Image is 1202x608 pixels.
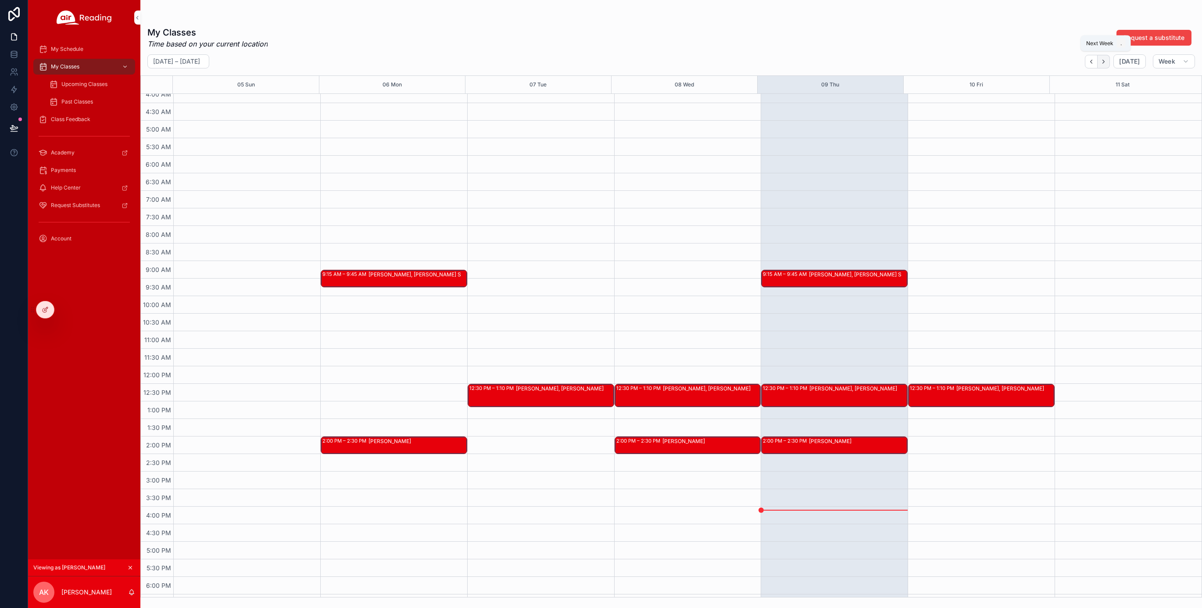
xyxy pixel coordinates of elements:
div: [PERSON_NAME], [PERSON_NAME] [956,385,1054,392]
span: 2:00 PM [144,441,173,449]
span: 8:00 AM [143,231,173,238]
div: 2:00 PM – 2:30 PM [763,437,809,444]
span: Class Feedback [51,116,90,123]
span: Academy [51,149,75,156]
a: Help Center [33,180,135,196]
span: 10:00 AM [141,301,173,308]
span: 5:30 PM [144,564,173,572]
a: Academy [33,145,135,161]
img: App logo [57,11,112,25]
div: 2:00 PM – 2:30 PM [616,437,662,444]
div: 2:00 PM – 2:30 PM[PERSON_NAME] [615,437,761,454]
span: 6:00 AM [143,161,173,168]
button: 10 Fri [969,76,983,93]
span: 2:30 PM [144,459,173,466]
button: 09 Thu [821,76,839,93]
button: Request a substitute [1116,30,1191,46]
span: Past Classes [61,98,93,105]
span: Help Center [51,184,81,191]
span: Week [1159,57,1175,65]
h2: [DATE] – [DATE] [153,57,200,66]
h1: My Classes [147,26,268,39]
div: 12:30 PM – 1:10 PM[PERSON_NAME], [PERSON_NAME] [909,384,1054,407]
span: My Classes [51,63,79,70]
button: Week [1153,54,1195,68]
span: Request a substitute [1123,33,1184,42]
span: 4:00 PM [144,511,173,519]
span: . [1118,40,1125,47]
div: [PERSON_NAME] [809,438,907,445]
span: 4:00 AM [143,90,173,98]
span: 1:00 PM [145,406,173,414]
span: 7:30 AM [144,213,173,221]
span: Viewing as [PERSON_NAME] [33,564,105,571]
span: 4:30 PM [144,529,173,536]
div: [PERSON_NAME], [PERSON_NAME] [663,385,760,392]
button: 06 Mon [383,76,402,93]
div: 12:30 PM – 1:10 PM [616,385,663,392]
button: 08 Wed [675,76,694,93]
a: Class Feedback [33,111,135,127]
span: 12:30 PM [141,389,173,396]
div: 2:00 PM – 2:30 PM [322,437,368,444]
span: 5:00 PM [144,547,173,554]
em: Time based on your current location [147,39,268,49]
span: 4:30 AM [143,108,173,115]
span: 8:30 AM [143,248,173,256]
div: scrollable content [28,35,140,258]
span: Payments [51,167,76,174]
span: Request Substitutes [51,202,100,209]
span: 12:00 PM [141,371,173,379]
span: 3:00 PM [144,476,173,484]
button: 07 Tue [529,76,547,93]
span: 10:30 AM [141,318,173,326]
div: 12:30 PM – 1:10 PM[PERSON_NAME], [PERSON_NAME] [468,384,614,407]
span: 5:00 AM [144,125,173,133]
a: Upcoming Classes [44,76,135,92]
div: [PERSON_NAME], [PERSON_NAME] S [809,271,907,278]
span: AK [39,587,49,597]
span: 3:30 PM [144,494,173,501]
span: [DATE] [1119,57,1140,65]
button: Back [1085,55,1098,68]
a: Account [33,231,135,247]
div: 9:15 AM – 9:45 AM[PERSON_NAME], [PERSON_NAME] S [321,270,467,287]
a: Request Substitutes [33,197,135,213]
a: My Classes [33,59,135,75]
div: 9:15 AM – 9:45 AM [322,271,368,278]
div: 12:30 PM – 1:10 PM[PERSON_NAME], [PERSON_NAME] [615,384,761,407]
p: [PERSON_NAME] [61,588,112,597]
span: 9:00 AM [143,266,173,273]
a: Payments [33,162,135,178]
span: 7:00 AM [144,196,173,203]
div: [PERSON_NAME] [368,438,466,445]
div: 11 Sat [1116,76,1130,93]
div: 9:15 AM – 9:45 AM [763,271,809,278]
span: 9:30 AM [143,283,173,291]
div: 2:00 PM – 2:30 PM[PERSON_NAME] [762,437,907,454]
span: 6:30 AM [143,178,173,186]
div: [PERSON_NAME], [PERSON_NAME] [516,385,613,392]
div: 12:30 PM – 1:10 PM [469,385,516,392]
span: 1:30 PM [145,424,173,431]
a: My Schedule [33,41,135,57]
a: Past Classes [44,94,135,110]
span: 11:30 AM [142,354,173,361]
div: 12:30 PM – 1:10 PM[PERSON_NAME], [PERSON_NAME] [762,384,907,407]
div: [PERSON_NAME], [PERSON_NAME] S [368,271,466,278]
button: 05 Sun [237,76,255,93]
span: 5:30 AM [144,143,173,150]
span: 11:00 AM [142,336,173,343]
span: 6:00 PM [144,582,173,589]
div: 12:30 PM – 1:10 PM [763,385,809,392]
div: 12:30 PM – 1:10 PM [910,385,956,392]
span: Account [51,235,72,242]
button: [DATE] [1113,54,1145,68]
div: 9:15 AM – 9:45 AM[PERSON_NAME], [PERSON_NAME] S [762,270,907,287]
div: [PERSON_NAME] [662,438,760,445]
